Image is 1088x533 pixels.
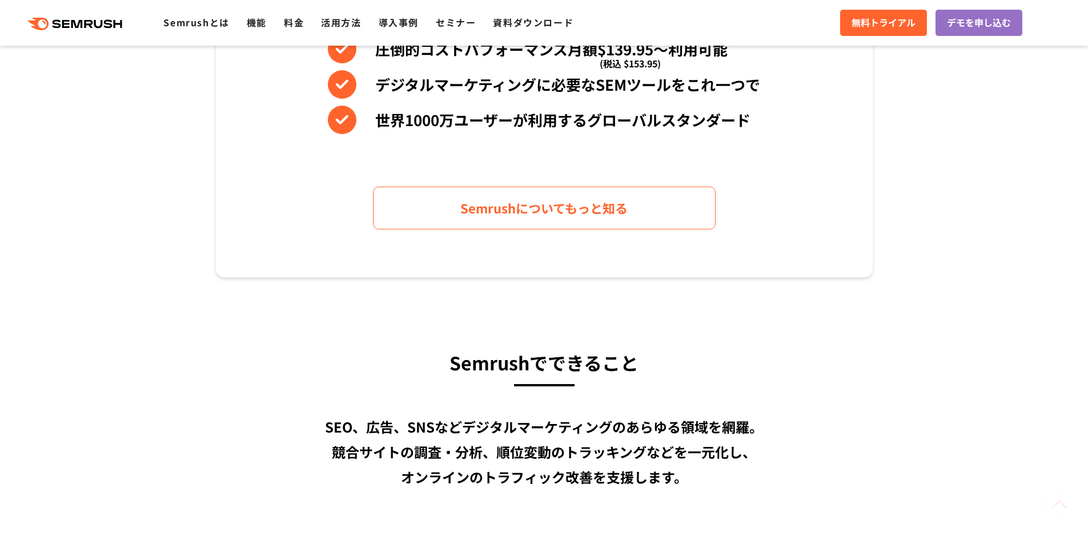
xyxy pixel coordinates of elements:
a: 資料ダウンロード [493,15,573,29]
span: デモを申し込む [947,15,1011,30]
a: セミナー [436,15,476,29]
a: 料金 [284,15,304,29]
a: 導入事例 [379,15,419,29]
div: SEO、広告、SNSなどデジタルマーケティングのあらゆる領域を網羅。 競合サイトの調査・分析、順位変動のトラッキングなどを一元化し、 オンラインのトラフィック改善を支援します。 [216,414,873,490]
a: Semrushについてもっと知る [373,187,716,229]
li: デジタルマーケティングに必要なSEMツールをこれ一つで [328,70,760,99]
a: デモを申し込む [936,10,1022,36]
a: 機能 [247,15,267,29]
a: 活用方法 [321,15,361,29]
span: 無料トライアル [852,15,916,30]
a: Semrushとは [163,15,229,29]
li: 世界1000万ユーザーが利用するグローバルスタンダード [328,106,760,134]
h3: Semrushでできること [216,347,873,378]
span: (税込 $153.95) [600,49,661,78]
a: 無料トライアル [840,10,927,36]
span: Semrushについてもっと知る [460,198,628,218]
